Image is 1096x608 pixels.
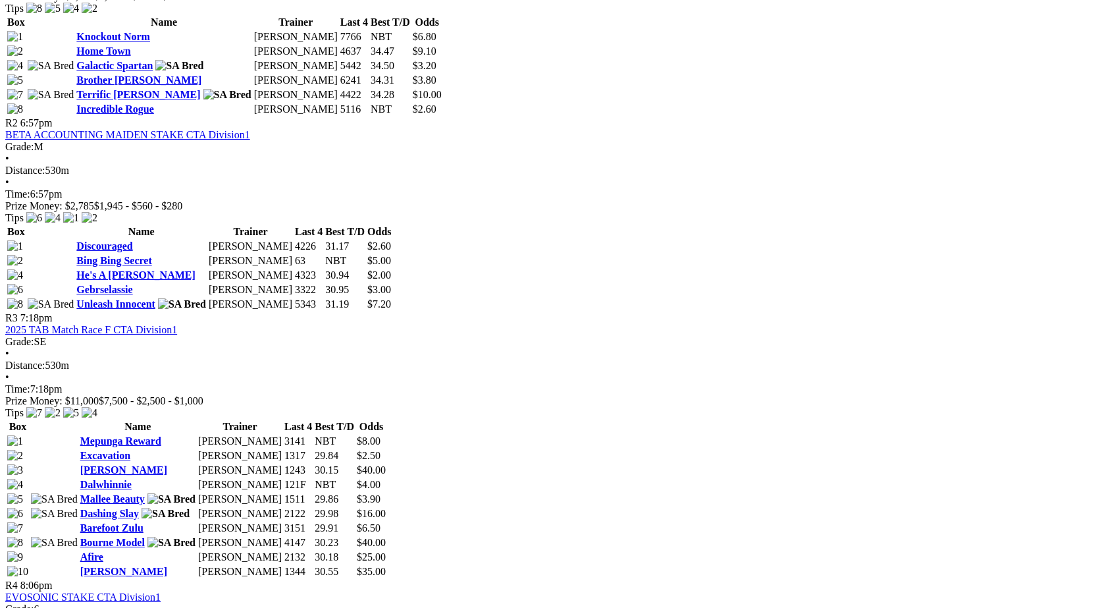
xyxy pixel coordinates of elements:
[5,383,1091,395] div: 7:18pm
[284,565,313,578] td: 1344
[63,3,79,14] img: 4
[208,225,293,238] th: Trainer
[5,212,24,223] span: Tips
[7,522,23,534] img: 7
[197,435,282,448] td: [PERSON_NAME]
[370,16,411,29] th: Best T/D
[26,212,42,224] img: 6
[76,16,251,29] th: Name
[26,3,42,14] img: 8
[294,298,323,311] td: 5343
[357,537,386,548] span: $40.00
[158,298,206,310] img: SA Bred
[7,16,25,28] span: Box
[80,566,167,577] a: [PERSON_NAME]
[7,31,23,43] img: 1
[208,269,293,282] td: [PERSON_NAME]
[314,565,355,578] td: 30.55
[197,464,282,477] td: [PERSON_NAME]
[5,324,177,335] a: 2025 TAB Match Race F CTA Division1
[5,383,30,395] span: Time:
[26,407,42,419] img: 7
[28,298,74,310] img: SA Bred
[7,508,23,520] img: 6
[5,592,161,603] a: EVOSONIC STAKE CTA Division1
[5,129,250,140] a: BETA ACCOUNTING MAIDEN STAKE CTA Division1
[20,117,53,128] span: 6:57pm
[314,449,355,462] td: 29.84
[367,284,391,295] span: $3.00
[340,74,369,87] td: 6241
[7,450,23,462] img: 2
[253,45,338,58] td: [PERSON_NAME]
[412,16,442,29] th: Odds
[357,508,386,519] span: $16.00
[314,507,355,520] td: 29.98
[314,551,355,564] td: 30.18
[7,60,23,72] img: 4
[7,284,23,296] img: 6
[284,478,313,491] td: 121F
[31,493,78,505] img: SA Bred
[413,74,436,86] span: $3.80
[7,298,23,310] img: 8
[284,420,313,433] th: Last 4
[7,255,23,267] img: 2
[294,240,323,253] td: 4226
[208,298,293,311] td: [PERSON_NAME]
[5,372,9,383] span: •
[20,580,53,591] span: 8:06pm
[7,435,23,447] img: 1
[7,226,25,237] span: Box
[5,336,1091,348] div: SE
[5,165,1091,177] div: 530m
[314,464,355,477] td: 30.15
[197,536,282,549] td: [PERSON_NAME]
[9,421,27,432] span: Box
[370,88,411,101] td: 34.28
[367,225,392,238] th: Odds
[7,493,23,505] img: 5
[284,522,313,535] td: 3151
[340,88,369,101] td: 4422
[370,30,411,43] td: NBT
[253,88,338,101] td: [PERSON_NAME]
[76,284,132,295] a: Gebrselassie
[7,537,23,549] img: 8
[367,269,391,281] span: $2.00
[147,537,196,549] img: SA Bred
[82,212,97,224] img: 2
[5,141,34,152] span: Grade:
[76,60,153,71] a: Galactic Spartan
[284,507,313,520] td: 2122
[20,312,53,323] span: 7:18pm
[340,103,369,116] td: 5116
[5,141,1091,153] div: M
[413,45,436,57] span: $9.10
[7,89,23,101] img: 7
[357,566,386,577] span: $35.00
[142,508,190,520] img: SA Bred
[357,464,386,476] span: $40.00
[370,59,411,72] td: 34.50
[357,450,380,461] span: $2.50
[294,225,323,238] th: Last 4
[325,283,365,296] td: 30.95
[357,493,380,505] span: $3.90
[370,45,411,58] td: 34.47
[197,478,282,491] td: [PERSON_NAME]
[197,449,282,462] td: [PERSON_NAME]
[76,74,201,86] a: Brother [PERSON_NAME]
[413,31,436,42] span: $6.80
[284,449,313,462] td: 1317
[99,395,203,406] span: $7,500 - $2,500 - $1,000
[7,551,23,563] img: 9
[80,522,144,534] a: Barefoot Zulu
[314,478,355,491] td: NBT
[208,254,293,267] td: [PERSON_NAME]
[7,464,23,476] img: 3
[76,269,195,281] a: He's A [PERSON_NAME]
[413,89,442,100] span: $10.00
[63,212,79,224] img: 1
[294,283,323,296] td: 3322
